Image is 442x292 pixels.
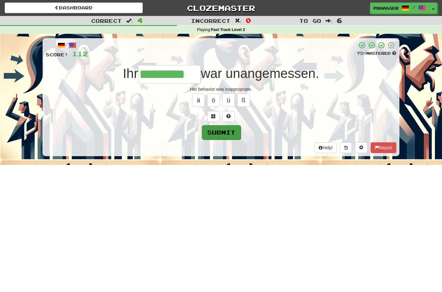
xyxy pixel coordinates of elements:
[192,94,205,107] button: ä
[72,50,88,58] span: 112
[202,125,241,140] button: Submit
[222,111,235,122] button: Single letter hint - you only get 1 per sentence and score half the points! alt+h
[5,3,143,13] a: Dashboard
[235,18,242,23] span: :
[46,52,68,57] span: Score:
[46,86,396,92] div: Her behavior was inappropriate.
[370,3,429,14] a: pbhagger /
[357,51,396,56] div: Mastered
[357,51,366,56] span: 75 %
[46,41,88,49] div: /
[123,66,138,81] span: Ihr
[191,18,230,24] span: Incorrect
[315,142,337,153] button: Help!
[207,111,220,122] button: Switch sentence to multiple choice alt+p
[337,17,342,24] span: 6
[412,5,415,9] span: /
[137,17,143,24] span: 4
[91,18,122,24] span: Correct
[373,5,398,11] span: pbhagger
[211,28,245,32] strong: Fast Track Level 2
[237,94,250,107] button: ß
[371,142,396,153] button: Report
[152,3,290,13] a: Clozemaster
[222,94,235,107] button: ü
[340,142,352,153] button: Round history (alt+y)
[126,18,133,23] span: :
[207,94,220,107] button: ö
[201,66,319,81] span: war unangemessen.
[299,18,321,24] span: To go
[326,18,332,23] span: :
[246,17,251,24] span: 0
